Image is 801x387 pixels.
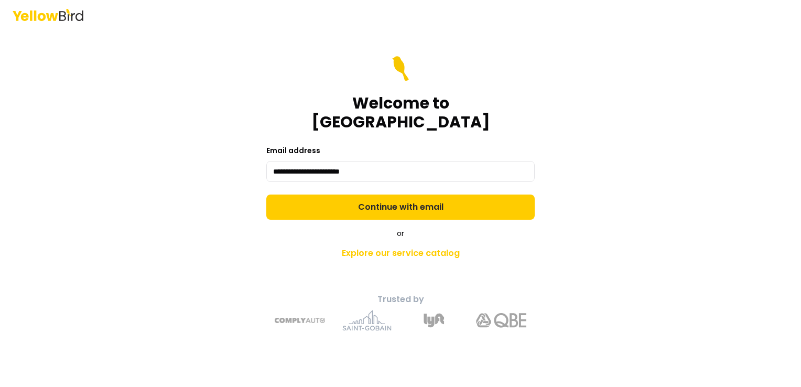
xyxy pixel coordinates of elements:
button: Continue with email [266,195,535,220]
p: Trusted by [216,293,585,306]
span: or [397,228,404,239]
label: Email address [266,145,320,156]
a: Explore our service catalog [216,243,585,264]
h1: Welcome to [GEOGRAPHIC_DATA] [266,94,535,132]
